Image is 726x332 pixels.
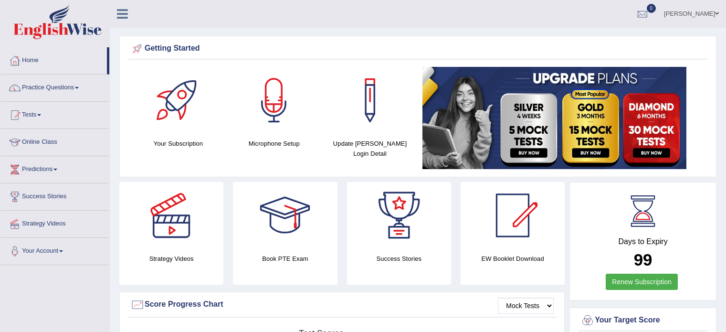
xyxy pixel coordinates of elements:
h4: Days to Expiry [580,237,705,246]
a: Renew Subscription [606,274,678,290]
div: Score Progress Chart [130,298,554,312]
b: 99 [634,250,652,269]
a: Tests [0,102,109,126]
h4: Book PTE Exam [233,254,337,264]
a: Success Stories [0,183,109,207]
a: Practice Questions [0,75,109,98]
img: small5.jpg [422,67,686,169]
a: Strategy Videos [0,211,109,235]
h4: Success Stories [347,254,451,264]
h4: Update [PERSON_NAME] Login Detail [327,139,413,159]
h4: EW Booklet Download [461,254,565,264]
a: Home [0,47,107,71]
a: Predictions [0,156,109,180]
h4: Your Subscription [135,139,221,149]
h4: Strategy Videos [119,254,223,264]
div: Your Target Score [580,313,705,328]
a: Online Class [0,129,109,153]
h4: Microphone Setup [231,139,317,149]
span: 0 [647,4,656,13]
a: Your Account [0,238,109,262]
div: Getting Started [130,42,705,56]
